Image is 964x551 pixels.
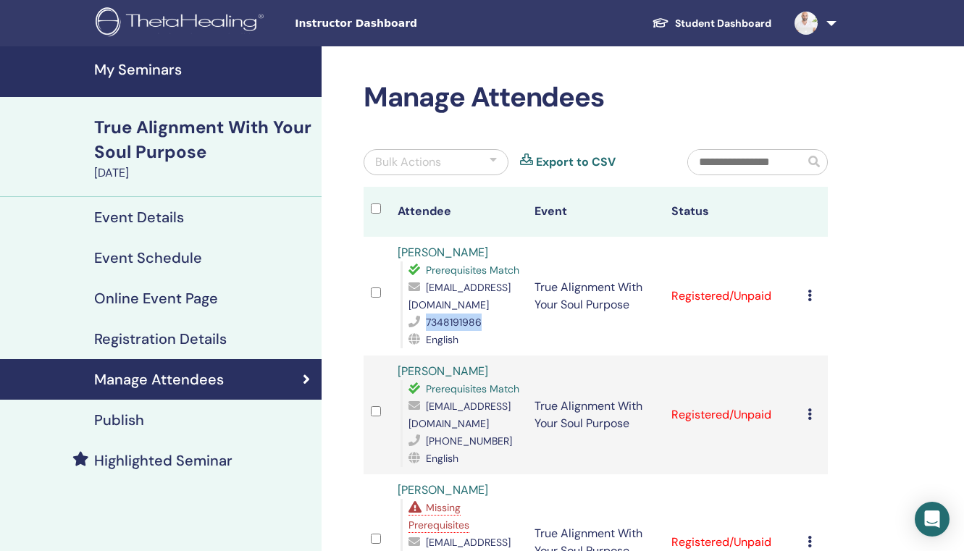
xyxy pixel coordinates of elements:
th: Event [527,187,664,237]
div: Bulk Actions [375,153,441,171]
h4: Event Schedule [94,249,202,266]
th: Status [664,187,801,237]
span: Missing Prerequisites [408,501,469,531]
h4: Registration Details [94,330,227,348]
span: [EMAIL_ADDRESS][DOMAIN_NAME] [408,400,511,430]
div: [DATE] [94,164,313,182]
img: graduation-cap-white.svg [652,17,669,29]
h4: My Seminars [94,61,313,78]
td: True Alignment With Your Soul Purpose [527,356,664,474]
span: [EMAIL_ADDRESS][DOMAIN_NAME] [408,281,511,311]
span: English [426,333,458,346]
h4: Highlighted Seminar [94,452,232,469]
h2: Manage Attendees [364,81,828,114]
th: Attendee [390,187,527,237]
a: Export to CSV [536,153,616,171]
a: [PERSON_NAME] [398,482,488,497]
div: True Alignment With Your Soul Purpose [94,115,313,164]
a: [PERSON_NAME] [398,245,488,260]
span: 7348191986 [426,316,482,329]
img: default.jpg [795,12,818,35]
span: Instructor Dashboard [295,16,512,31]
span: Prerequisites Match [426,382,519,395]
a: [PERSON_NAME] [398,363,488,379]
a: Student Dashboard [640,10,783,37]
a: True Alignment With Your Soul Purpose[DATE] [85,115,322,182]
img: logo.png [96,7,269,40]
h4: Event Details [94,209,184,226]
span: Prerequisites Match [426,264,519,277]
div: Open Intercom Messenger [915,502,950,537]
h4: Manage Attendees [94,371,224,388]
h4: Publish [94,411,144,429]
h4: Online Event Page [94,290,218,307]
span: English [426,452,458,465]
span: [PHONE_NUMBER] [426,434,512,447]
td: True Alignment With Your Soul Purpose [527,237,664,356]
